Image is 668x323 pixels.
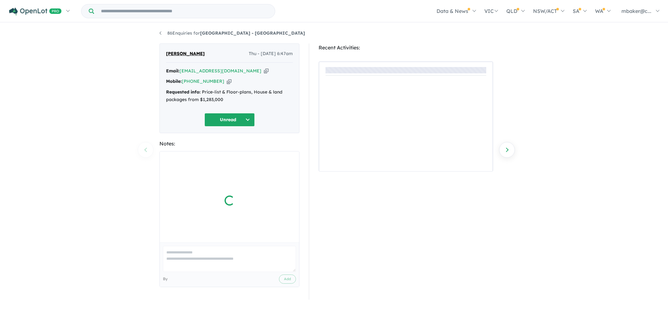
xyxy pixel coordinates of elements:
[159,139,299,148] div: Notes:
[166,88,293,104] div: Price-list & Floor-plans, House & land packages from $1,283,000
[9,8,62,15] img: Openlot PRO Logo White
[159,30,305,36] a: 86Enquiries for[GEOGRAPHIC_DATA] - [GEOGRAPHIC_DATA]
[200,30,305,36] strong: [GEOGRAPHIC_DATA] - [GEOGRAPHIC_DATA]
[166,50,205,58] span: [PERSON_NAME]
[264,68,269,74] button: Copy
[166,89,201,95] strong: Requested info:
[227,78,231,85] button: Copy
[180,68,261,74] a: [EMAIL_ADDRESS][DOMAIN_NAME]
[621,8,651,14] span: mbaker@c...
[249,50,293,58] span: Thu - [DATE] 6:47am
[182,78,224,84] a: [PHONE_NUMBER]
[95,4,274,18] input: Try estate name, suburb, builder or developer
[166,78,182,84] strong: Mobile:
[319,43,493,52] div: Recent Activities:
[159,30,509,37] nav: breadcrumb
[166,68,180,74] strong: Email:
[204,113,255,127] button: Unread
